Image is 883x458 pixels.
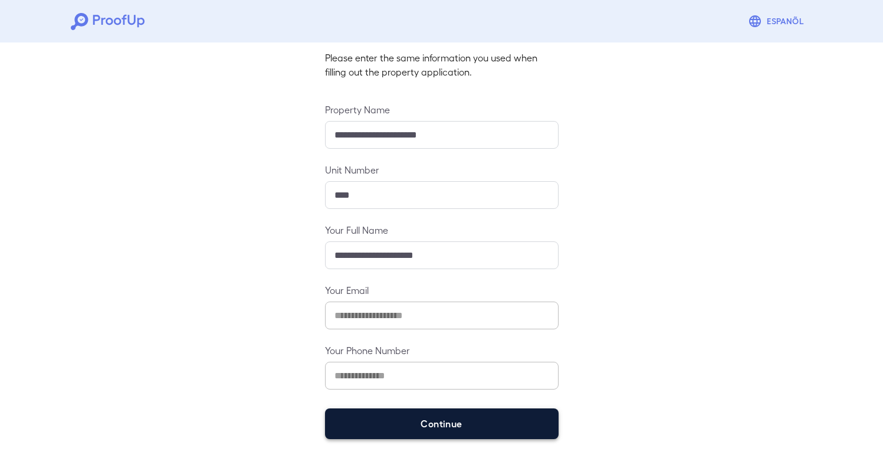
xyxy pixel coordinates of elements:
[325,223,559,237] label: Your Full Name
[325,343,559,357] label: Your Phone Number
[743,9,812,33] button: Espanõl
[325,103,559,116] label: Property Name
[325,51,559,79] p: Please enter the same information you used when filling out the property application.
[325,283,559,297] label: Your Email
[325,408,559,439] button: Continue
[325,163,559,176] label: Unit Number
